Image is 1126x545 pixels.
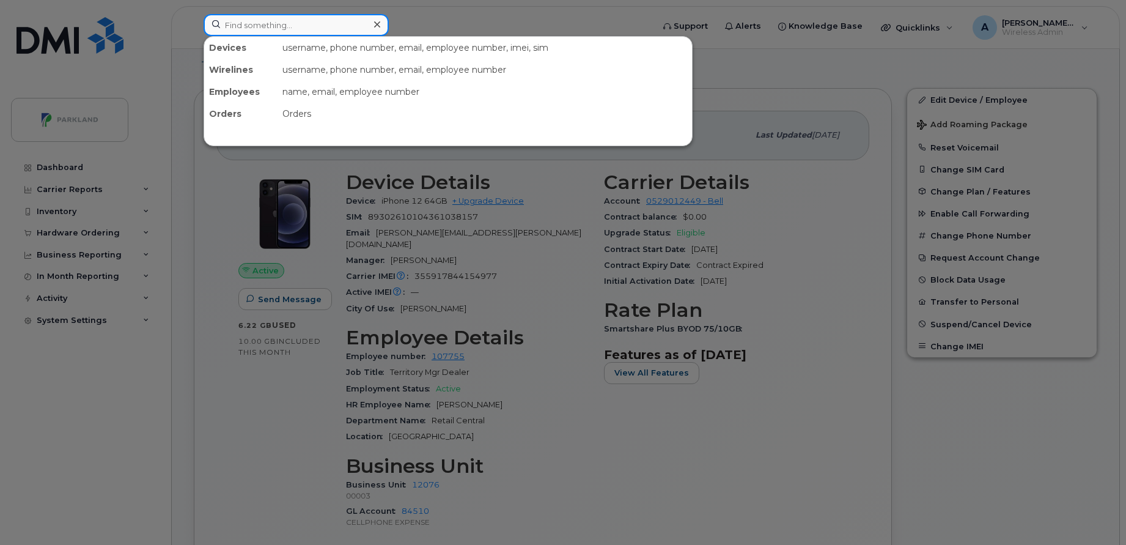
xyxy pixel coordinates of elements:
[204,59,278,81] div: Wirelines
[278,103,692,125] div: Orders
[204,103,278,125] div: Orders
[204,14,389,36] input: Find something...
[278,81,692,103] div: name, email, employee number
[204,81,278,103] div: Employees
[278,37,692,59] div: username, phone number, email, employee number, imei, sim
[204,37,278,59] div: Devices
[278,59,692,81] div: username, phone number, email, employee number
